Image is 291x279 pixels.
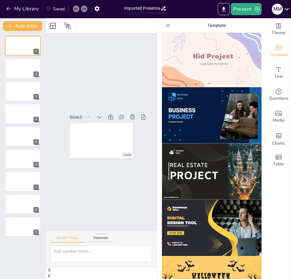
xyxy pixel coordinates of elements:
div: 3 [33,94,39,99]
div: M M [272,4,283,15]
div: 8 [33,207,39,212]
div: Slide 1 [123,133,137,143]
input: Insert title [124,4,160,13]
button: Present [231,3,261,15]
button: Transcript [87,236,114,243]
div: 9 [33,229,39,235]
img: thumb-9.png [162,31,262,87]
div: Saved [46,6,65,12]
span: Text [274,73,283,80]
img: thumb-11.png [162,143,262,200]
div: 4 [5,104,41,124]
div: 2 [5,58,41,78]
span: Questions [269,95,289,102]
div: 7 [5,171,41,191]
div: 7 [33,184,39,190]
div: Add charts and graphs [266,128,291,150]
button: Add slide [3,21,42,31]
img: thumb-10.png [162,87,262,143]
div: 1 [5,36,41,56]
span: Position [64,22,71,29]
div: 6 [5,149,41,169]
div: Layout [48,21,58,31]
div: Add images, graphics, shapes or video [266,106,291,128]
div: Add text boxes [266,62,291,84]
div: 6 [33,162,39,167]
div: Add ready made slides [266,40,291,62]
div: 3 [5,81,41,101]
button: Export to PowerPoint [218,3,230,15]
button: My Library [5,4,41,14]
img: thumb-12.png [162,200,262,256]
div: 4 [33,117,39,122]
div: 2 [33,71,39,77]
div: 5 [33,139,39,145]
div: 9 [5,217,41,237]
button: M M [272,3,283,15]
span: Theme [272,29,286,36]
span: Media [273,117,285,124]
div: 5 [5,126,41,146]
div: Change the overall theme [266,18,291,40]
button: Speaker Notes [50,236,85,243]
p: Template [173,18,260,33]
div: Get real-time input from your audience [266,84,291,106]
span: Table [273,161,284,167]
span: Template [269,51,288,58]
div: 8 [5,194,41,214]
span: Charts [272,140,285,147]
div: 1 [33,49,39,54]
div: Add a table [266,150,291,171]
